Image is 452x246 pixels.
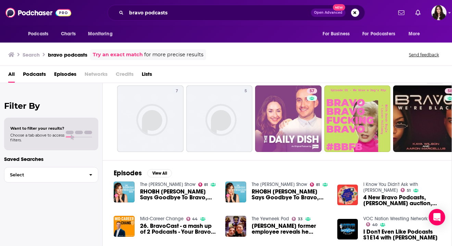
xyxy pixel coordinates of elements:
span: RHOBH [PERSON_NAME] Says Goodbye To Bravo, Will Producers Be Coming For [PERSON_NAME] Next Season... [140,189,217,200]
a: VOC Nation Wrestling Network [363,216,428,222]
span: 81 [316,183,320,186]
span: For Podcasters [362,29,395,39]
span: Credits [116,69,134,83]
span: Open Advanced [314,11,342,14]
a: I Don't Even Like Podcasts S1E14 with Geoff Bravo [363,229,441,241]
h2: Episodes [114,169,142,177]
a: EpisodesView All [114,169,172,177]
span: Choose a tab above to access filters. [10,133,64,142]
a: RHOBH Garcelle Says Goodbye To Bravo, Will Producers Be Coming For Sutton Next Season? 4 New Brav... [252,189,329,200]
span: 5 [244,88,247,95]
a: 44 [186,217,198,221]
a: 7 [173,88,181,94]
span: RHOBH [PERSON_NAME] Says Goodbye To Bravo, Will Producers Be Coming For [PERSON_NAME] Next Season... [252,189,329,200]
a: 40 [366,222,377,226]
button: Select [4,167,98,183]
span: Charts [61,29,76,39]
span: For Business [323,29,350,39]
a: The Sarah Fraser Show [252,181,307,187]
span: Select [4,173,84,177]
img: RHOBH Garcelle Says Goodbye To Bravo, Will Producers Be Coming For Sutton Next Season? 4 New Brav... [114,181,135,202]
a: 7 [117,85,184,152]
img: 26. BravoCast - a mash up of 2 Podcasts - Your Bravo Career and The Coaching Cast [114,216,135,237]
button: open menu [83,27,121,40]
button: open menu [404,27,429,40]
a: 4 New Bravo Podcasts, OJ Simpson's auction, Love is Blind S8 Recap & more! [363,195,441,206]
span: 7 [176,88,178,95]
span: 44 [192,218,198,221]
a: 51 [401,188,411,192]
a: Try an exact match [93,51,143,59]
a: 57 [255,85,322,152]
img: 4 New Bravo Podcasts, OJ Simpson's auction, Love is Blind S8 Recap & more! [337,185,358,206]
input: Search podcasts, credits, & more... [126,7,311,18]
a: 57 [307,88,317,94]
a: Lists [142,69,152,83]
span: 40 [372,223,377,226]
span: Networks [85,69,108,83]
a: 81 [310,183,320,187]
span: 51 [407,189,411,192]
a: 5 [242,88,250,94]
a: 26. BravoCast - a mash up of 2 Podcasts - Your Bravo Career and The Coaching Cast [140,223,217,235]
span: 4 New Bravo Podcasts, [PERSON_NAME] auction, Love is Blind S8 Recap & more! [363,195,441,206]
div: Open Intercom Messenger [429,209,445,225]
h3: Search [23,51,40,58]
span: 81 [204,183,208,186]
a: I Know You Didn't Ask with Megan O'Donnell [363,181,418,193]
span: 57 [310,88,314,95]
span: More [409,29,420,39]
span: 33 [298,218,303,221]
a: Charts [56,27,80,40]
button: Show profile menu [431,5,447,20]
a: All [8,69,15,83]
h3: bravo podcasts [48,51,87,58]
img: Podchaser - Follow, Share and Rate Podcasts [5,6,71,19]
img: User Profile [431,5,447,20]
span: Podcasts [28,29,48,39]
a: 81 [198,183,208,187]
a: The Sarah Fraser Show [140,181,196,187]
a: The Yewneek Pod [252,216,289,222]
img: I Don't Even Like Podcasts S1E14 with Geoff Bravo [337,219,358,240]
a: 33 [292,217,303,221]
span: Monitoring [88,29,112,39]
span: Logged in as RebeccaShapiro [431,5,447,20]
a: RHOBH Garcelle Says Goodbye To Bravo, Will Producers Be Coming For Sutton Next Season? 4 New Brav... [140,189,217,200]
h2: Filter By [4,101,98,111]
span: for more precise results [144,51,203,59]
button: Send feedback [407,52,441,58]
span: I Don't Even Like Podcasts S1E14 with [PERSON_NAME] [363,229,441,241]
a: Show notifications dropdown [413,7,423,19]
span: Want to filter your results? [10,126,64,131]
a: Show notifications dropdown [395,7,407,19]
button: Open AdvancedNew [311,9,346,17]
img: Brendan Schaub's former employee reveals he cheated ?releases audio "receipts"! Who Are These Pod... [225,216,246,237]
span: [PERSON_NAME] former employee reveals he cheated ?releases audio "receipts"! Who Are These Podcas... [252,223,329,235]
div: Search podcasts, credits, & more... [108,5,365,21]
button: open menu [23,27,57,40]
p: Saved Searches [4,156,98,162]
a: Podcasts [23,69,46,83]
button: open menu [358,27,405,40]
a: Mid-Career Change [140,216,184,222]
a: Episodes [54,69,76,83]
button: View All [147,169,172,177]
a: 5 [186,85,253,152]
span: New [333,4,345,11]
a: Brendan Schaub's former employee reveals he cheated ?releases audio "receipts"! Who Are These Pod... [252,223,329,235]
button: open menu [318,27,358,40]
img: RHOBH Garcelle Says Goodbye To Bravo, Will Producers Be Coming For Sutton Next Season? 4 New Brav... [225,181,246,202]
